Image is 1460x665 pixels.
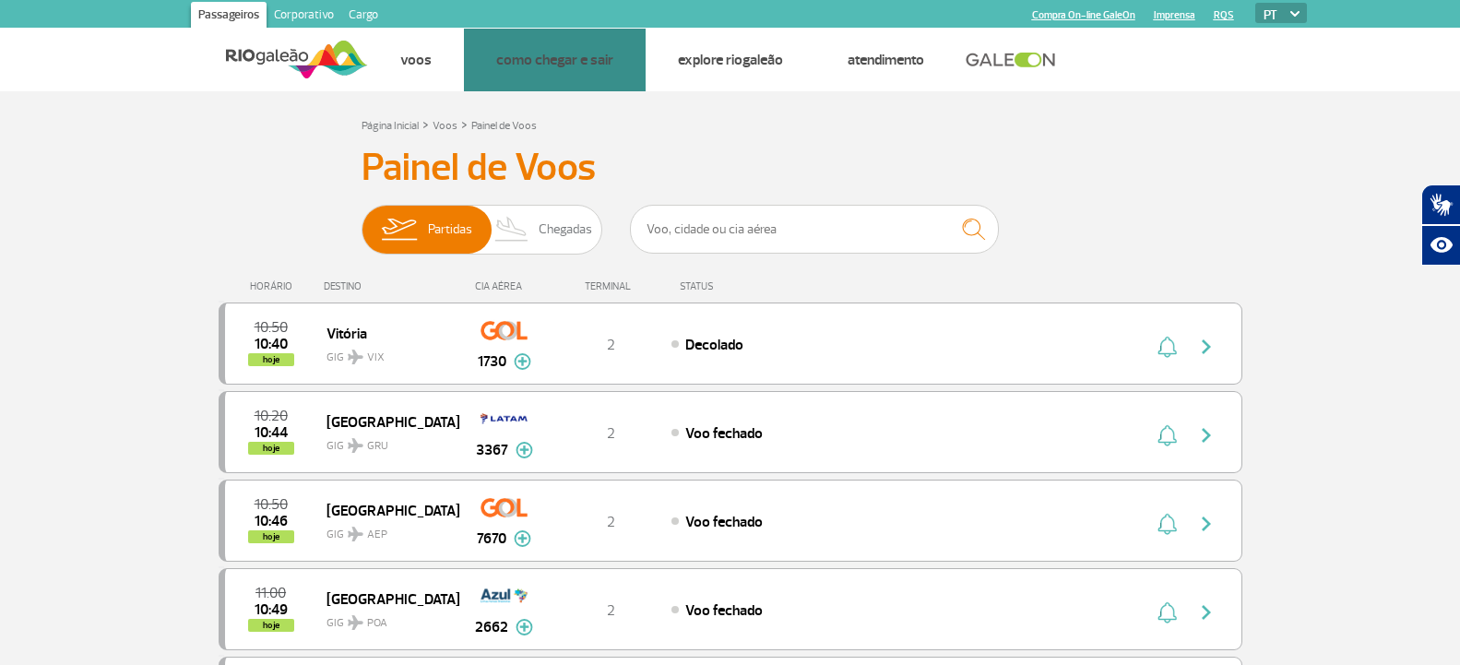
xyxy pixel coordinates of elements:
[324,280,458,292] div: DESTINO
[326,339,445,366] span: GIG
[255,338,288,350] span: 2025-09-29 10:40:00
[326,498,445,522] span: [GEOGRAPHIC_DATA]
[477,528,506,550] span: 7670
[607,424,615,443] span: 2
[539,206,592,254] span: Chegadas
[248,530,294,543] span: hoje
[362,119,419,133] a: Página Inicial
[370,206,428,254] img: slider-embarque
[255,410,288,422] span: 2025-09-29 10:20:00
[348,527,363,541] img: destiny_airplane.svg
[422,113,429,135] a: >
[848,51,924,69] a: Atendimento
[607,336,615,354] span: 2
[326,605,445,632] span: GIG
[458,280,551,292] div: CIA AÉREA
[362,145,1099,191] h3: Painel de Voos
[248,619,294,632] span: hoje
[1157,513,1177,535] img: sino-painel-voo.svg
[485,206,540,254] img: slider-desembarque
[671,280,821,292] div: STATUS
[607,601,615,620] span: 2
[326,321,445,345] span: Vitória
[400,51,432,69] a: Voos
[428,206,472,254] span: Partidas
[255,498,288,511] span: 2025-09-29 10:50:00
[471,119,537,133] a: Painel de Voos
[551,280,671,292] div: TERMINAL
[255,426,288,439] span: 2025-09-29 10:44:48
[326,587,445,611] span: [GEOGRAPHIC_DATA]
[516,619,533,635] img: mais-info-painel-voo.svg
[516,442,533,458] img: mais-info-painel-voo.svg
[326,517,445,543] span: GIG
[1195,513,1217,535] img: seta-direita-painel-voo.svg
[191,2,267,31] a: Passageiros
[685,336,743,354] span: Decolado
[514,530,531,547] img: mais-info-painel-voo.svg
[1421,184,1460,266] div: Plugin de acessibilidade da Hand Talk.
[607,513,615,531] span: 2
[1195,336,1217,358] img: seta-direita-painel-voo.svg
[326,410,445,433] span: [GEOGRAPHIC_DATA]
[224,280,325,292] div: HORÁRIO
[685,424,763,443] span: Voo fechado
[433,119,457,133] a: Voos
[514,353,531,370] img: mais-info-painel-voo.svg
[475,616,508,638] span: 2662
[367,350,385,366] span: VIX
[348,615,363,630] img: destiny_airplane.svg
[367,615,387,632] span: POA
[367,527,387,543] span: AEP
[1157,336,1177,358] img: sino-painel-voo.svg
[341,2,386,31] a: Cargo
[326,428,445,455] span: GIG
[1214,9,1234,21] a: RQS
[367,438,388,455] span: GRU
[255,587,286,600] span: 2025-09-29 11:00:00
[348,438,363,453] img: destiny_airplane.svg
[1154,9,1195,21] a: Imprensa
[461,113,468,135] a: >
[1195,601,1217,623] img: seta-direita-painel-voo.svg
[496,51,613,69] a: Como chegar e sair
[678,51,783,69] a: Explore RIOgaleão
[267,2,341,31] a: Corporativo
[255,515,288,528] span: 2025-09-29 10:46:00
[1157,601,1177,623] img: sino-painel-voo.svg
[248,353,294,366] span: hoje
[1032,9,1135,21] a: Compra On-line GaleOn
[1195,424,1217,446] img: seta-direita-painel-voo.svg
[255,321,288,334] span: 2025-09-29 10:50:00
[476,439,508,461] span: 3367
[478,350,506,373] span: 1730
[348,350,363,364] img: destiny_airplane.svg
[1421,225,1460,266] button: Abrir recursos assistivos.
[685,513,763,531] span: Voo fechado
[248,442,294,455] span: hoje
[630,205,999,254] input: Voo, cidade ou cia aérea
[255,603,288,616] span: 2025-09-29 10:49:00
[685,601,763,620] span: Voo fechado
[1157,424,1177,446] img: sino-painel-voo.svg
[1421,184,1460,225] button: Abrir tradutor de língua de sinais.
